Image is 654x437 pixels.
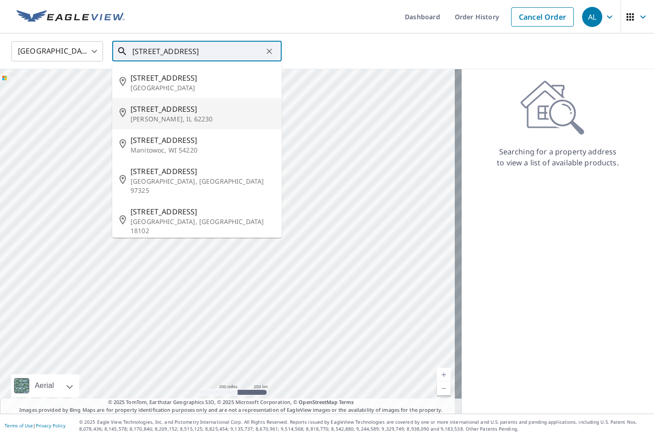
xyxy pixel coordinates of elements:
span: [STREET_ADDRESS] [131,104,274,115]
div: AL [582,7,602,27]
span: [STREET_ADDRESS] [131,72,274,83]
span: © 2025 TomTom, Earthstar Geographics SIO, © 2025 Microsoft Corporation, © [108,399,354,406]
a: Terms [339,399,354,405]
a: Current Level 5, Zoom Out [437,382,451,395]
span: [STREET_ADDRESS] [131,206,274,217]
span: [STREET_ADDRESS] [131,135,274,146]
span: [STREET_ADDRESS] [131,166,274,177]
p: [PERSON_NAME], IL 62230 [131,115,274,124]
div: Aerial [32,374,57,397]
div: [GEOGRAPHIC_DATA] [11,38,103,64]
a: Privacy Policy [36,422,65,429]
a: Current Level 5, Zoom In [437,368,451,382]
p: © 2025 Eagle View Technologies, Inc. and Pictometry International Corp. All Rights Reserved. Repo... [79,419,649,432]
img: EV Logo [16,10,125,24]
p: Manitowoc, WI 54220 [131,146,274,155]
p: [GEOGRAPHIC_DATA], [GEOGRAPHIC_DATA] 97325 [131,177,274,195]
p: | [5,423,65,428]
a: OpenStreetMap [299,399,337,405]
p: [GEOGRAPHIC_DATA], [GEOGRAPHIC_DATA] 18102 [131,217,274,235]
button: Clear [263,45,276,58]
p: [GEOGRAPHIC_DATA] [131,83,274,93]
div: Aerial [11,374,79,397]
a: Terms of Use [5,422,33,429]
p: Searching for a property address to view a list of available products. [496,146,619,168]
input: Search by address or latitude-longitude [132,38,263,64]
a: Cancel Order [511,7,574,27]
